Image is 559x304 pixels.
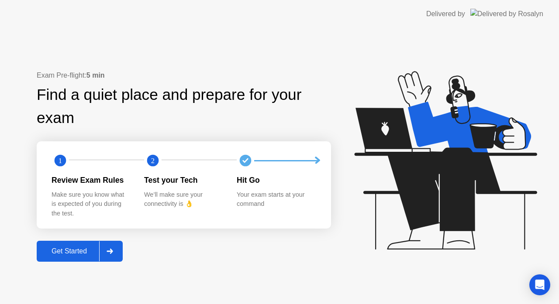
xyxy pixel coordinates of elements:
[144,190,223,209] div: We’ll make sure your connectivity is 👌
[52,174,130,186] div: Review Exam Rules
[37,241,123,262] button: Get Started
[237,190,315,209] div: Your exam starts at your command
[52,190,130,219] div: Make sure you know what is expected of you during the test.
[426,9,465,19] div: Delivered by
[237,174,315,186] div: Hit Go
[86,72,105,79] b: 5 min
[37,83,331,130] div: Find a quiet place and prepare for your exam
[151,157,155,165] text: 2
[37,70,331,81] div: Exam Pre-flight:
[144,174,223,186] div: Test your Tech
[529,274,550,295] div: Open Intercom Messenger
[470,9,543,19] img: Delivered by Rosalyn
[59,157,62,165] text: 1
[39,247,99,255] div: Get Started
